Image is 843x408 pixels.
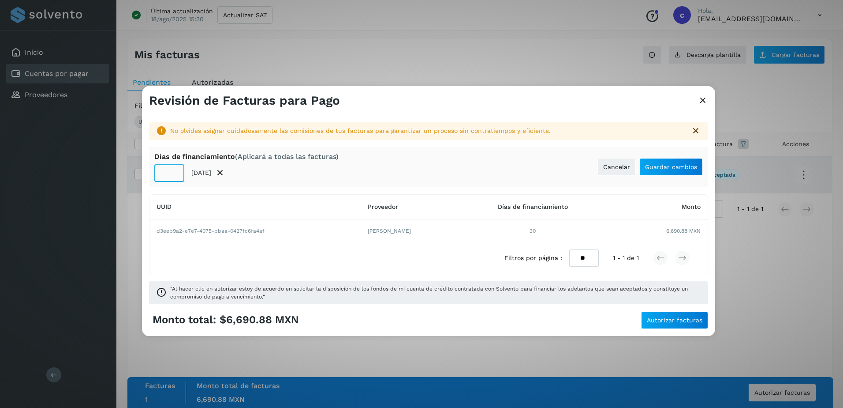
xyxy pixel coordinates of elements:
[682,203,701,210] span: Monto
[647,317,702,323] span: Autorizar facturas
[666,227,701,235] span: 6,690.88 MXN
[603,164,630,170] span: Cancelar
[645,164,697,170] span: Guardar cambios
[154,152,339,161] div: Días de financiamiento
[149,93,340,108] h3: Revisión de Facturas para Pago
[597,158,636,176] button: Cancelar
[170,126,683,136] div: No olvides asignar cuidadosamente las comisiones de tus facturas para garantizar un proceso sin c...
[498,203,568,210] span: Días de financiamiento
[170,285,701,301] span: "Al hacer clic en autorizar estoy de acuerdo en solicitar la disposición de los fondos de mi cuen...
[149,219,361,242] td: d3eeb9a2-e7e7-4075-bbaa-0427fc6fa4af
[613,253,639,263] span: 1 - 1 de 1
[460,219,605,242] td: 30
[220,314,299,326] span: $6,690.88 MXN
[641,311,708,329] button: Autorizar facturas
[361,219,460,242] td: [PERSON_NAME]
[639,158,703,176] button: Guardar cambios
[153,314,216,326] span: Monto total:
[368,203,398,210] span: Proveedor
[235,152,339,161] span: (Aplicará a todas las facturas)
[191,169,211,177] p: [DATE]
[157,203,172,210] span: UUID
[504,253,562,263] span: Filtros por página :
